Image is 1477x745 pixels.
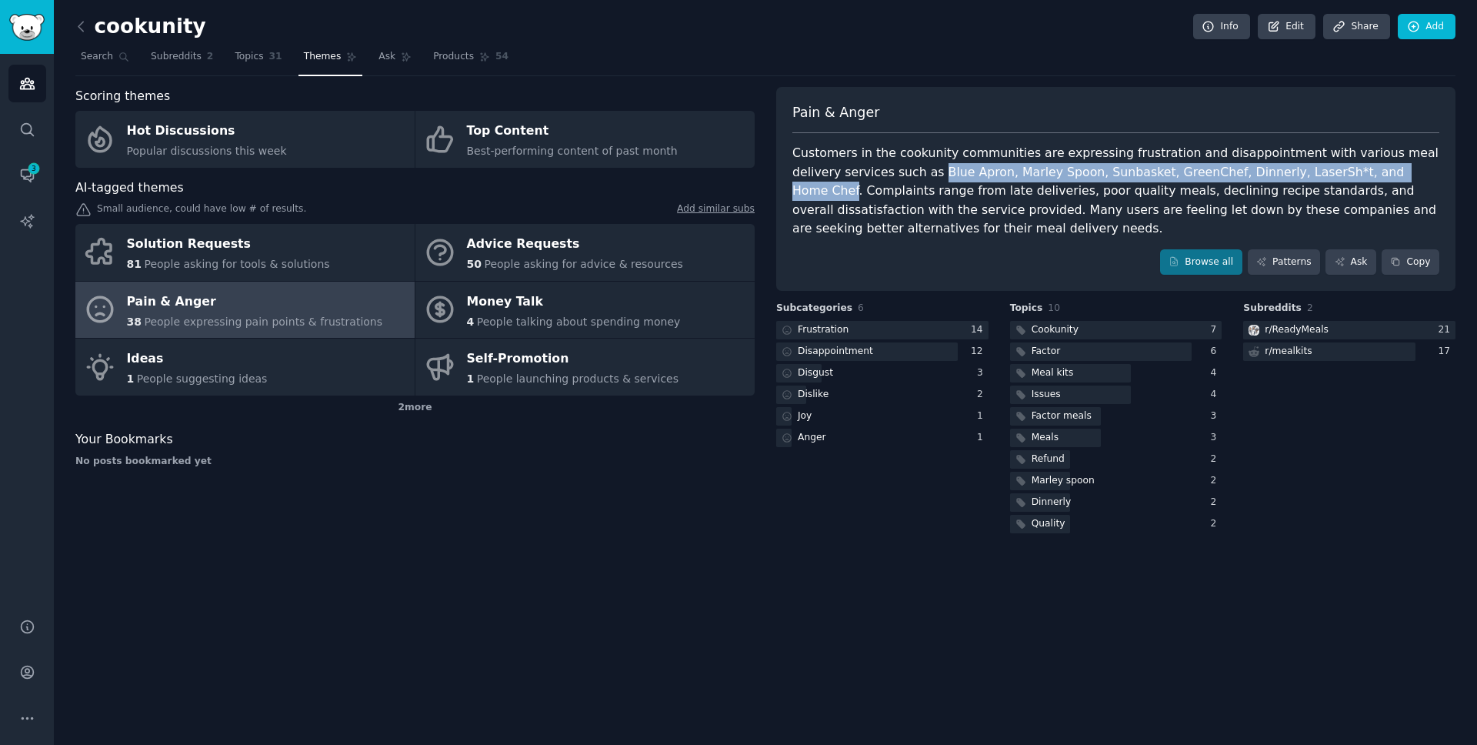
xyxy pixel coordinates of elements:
[373,45,417,76] a: Ask
[127,232,330,257] div: Solution Requests
[1032,474,1095,488] div: Marley spoon
[1032,517,1065,531] div: Quality
[1032,496,1072,509] div: Dinnerly
[1265,345,1312,359] div: r/ mealkits
[1265,323,1329,337] div: r/ ReadyMeals
[1211,409,1222,423] div: 3
[467,145,678,157] span: Best-performing content of past month
[1032,345,1061,359] div: Factor
[8,156,46,194] a: 3
[776,321,989,340] a: Frustration14
[1325,249,1376,276] a: Ask
[1193,14,1250,40] a: Info
[1048,302,1060,313] span: 10
[477,372,678,385] span: People launching products & services
[1243,321,1455,340] a: ReadyMealsr/ReadyMeals21
[798,323,849,337] div: Frustration
[1211,323,1222,337] div: 7
[1160,249,1242,276] a: Browse all
[971,345,989,359] div: 12
[798,366,833,380] div: Disgust
[1010,472,1222,491] a: Marley spoon2
[1010,450,1222,469] a: Refund2
[433,50,474,64] span: Products
[75,455,755,469] div: No posts bookmarked yet
[75,87,170,106] span: Scoring themes
[1307,302,1313,313] span: 2
[428,45,514,76] a: Products54
[144,258,329,270] span: People asking for tools & solutions
[1032,431,1059,445] div: Meals
[977,409,989,423] div: 1
[1243,342,1455,362] a: r/mealkits17
[81,50,113,64] span: Search
[1032,366,1074,380] div: Meal kits
[75,111,415,168] a: Hot DiscussionsPopular discussions this week
[75,15,206,39] h2: cookunity
[467,258,482,270] span: 50
[1010,515,1222,534] a: Quality2
[1211,366,1222,380] div: 4
[1010,429,1222,448] a: Meals3
[75,224,415,281] a: Solution Requests81People asking for tools & solutions
[467,232,683,257] div: Advice Requests
[75,396,755,420] div: 2 more
[269,50,282,64] span: 31
[477,316,681,328] span: People talking about spending money
[75,430,173,449] span: Your Bookmarks
[484,258,682,270] span: People asking for advice & resources
[127,289,383,314] div: Pain & Anger
[1032,453,1065,466] div: Refund
[1438,323,1455,337] div: 21
[1032,323,1079,337] div: Cookunity
[1010,302,1043,316] span: Topics
[1010,386,1222,405] a: Issues4
[776,407,989,426] a: Joy1
[235,50,263,64] span: Topics
[792,144,1439,239] div: Customers in the cookunity communities are expressing frustration and disappointment with various...
[776,364,989,383] a: Disgust3
[298,45,363,76] a: Themes
[1398,14,1455,40] a: Add
[415,339,755,396] a: Self-Promotion1People launching products & services
[137,372,268,385] span: People suggesting ideas
[798,409,812,423] div: Joy
[151,50,202,64] span: Subreddits
[467,316,475,328] span: 4
[977,388,989,402] div: 2
[977,431,989,445] div: 1
[798,431,826,445] div: Anger
[127,119,287,144] div: Hot Discussions
[677,202,755,219] a: Add similar subs
[1010,342,1222,362] a: Factor6
[75,179,184,198] span: AI-tagged themes
[467,347,679,372] div: Self-Promotion
[467,372,475,385] span: 1
[1032,409,1092,423] div: Factor meals
[1032,388,1061,402] div: Issues
[127,145,287,157] span: Popular discussions this week
[467,289,681,314] div: Money Talk
[415,111,755,168] a: Top ContentBest-performing content of past month
[127,347,268,372] div: Ideas
[229,45,287,76] a: Topics31
[127,372,135,385] span: 1
[145,45,218,76] a: Subreddits2
[798,388,829,402] div: Dislike
[1382,249,1439,276] button: Copy
[1010,407,1222,426] a: Factor meals3
[144,316,382,328] span: People expressing pain points & frustrations
[1211,388,1222,402] div: 4
[75,282,415,339] a: Pain & Anger38People expressing pain points & frustrations
[467,119,678,144] div: Top Content
[1211,453,1222,466] div: 2
[1010,321,1222,340] a: Cookunity7
[1248,249,1320,276] a: Patterns
[1438,345,1455,359] div: 17
[415,224,755,281] a: Advice Requests50People asking for advice & resources
[1211,496,1222,509] div: 2
[977,366,989,380] div: 3
[127,258,142,270] span: 81
[378,50,395,64] span: Ask
[1243,302,1302,316] span: Subreddits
